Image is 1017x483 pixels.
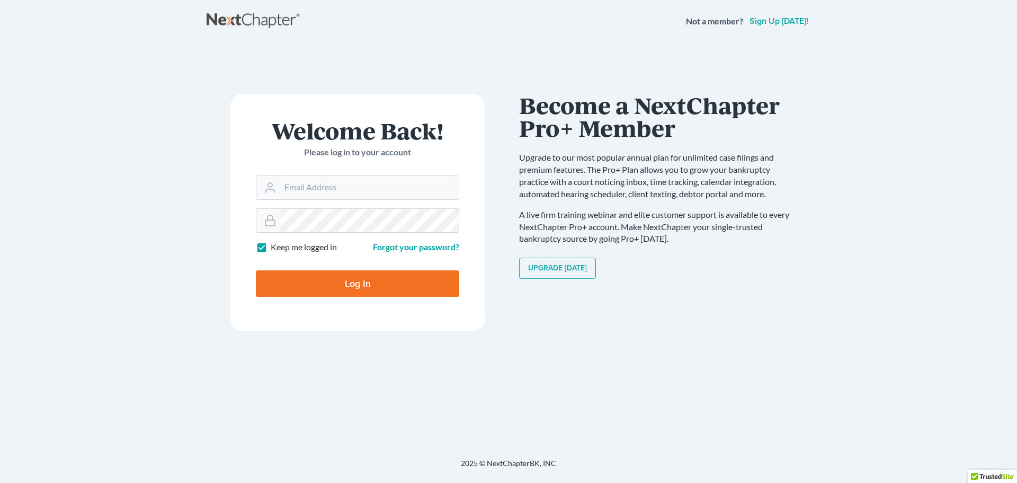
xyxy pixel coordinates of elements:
[519,209,800,245] p: A live firm training webinar and elite customer support is available to every NextChapter Pro+ ac...
[519,94,800,139] h1: Become a NextChapter Pro+ Member
[256,270,459,297] input: Log In
[373,242,459,252] a: Forgot your password?
[207,458,810,477] div: 2025 © NextChapterBK, INC
[256,119,459,142] h1: Welcome Back!
[271,241,337,253] label: Keep me logged in
[686,15,743,28] strong: Not a member?
[256,146,459,159] p: Please log in to your account
[280,176,459,199] input: Email Address
[519,258,596,279] a: Upgrade [DATE]
[519,152,800,200] p: Upgrade to our most popular annual plan for unlimited case filings and premium features. The Pro+...
[747,17,810,25] a: Sign up [DATE]!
